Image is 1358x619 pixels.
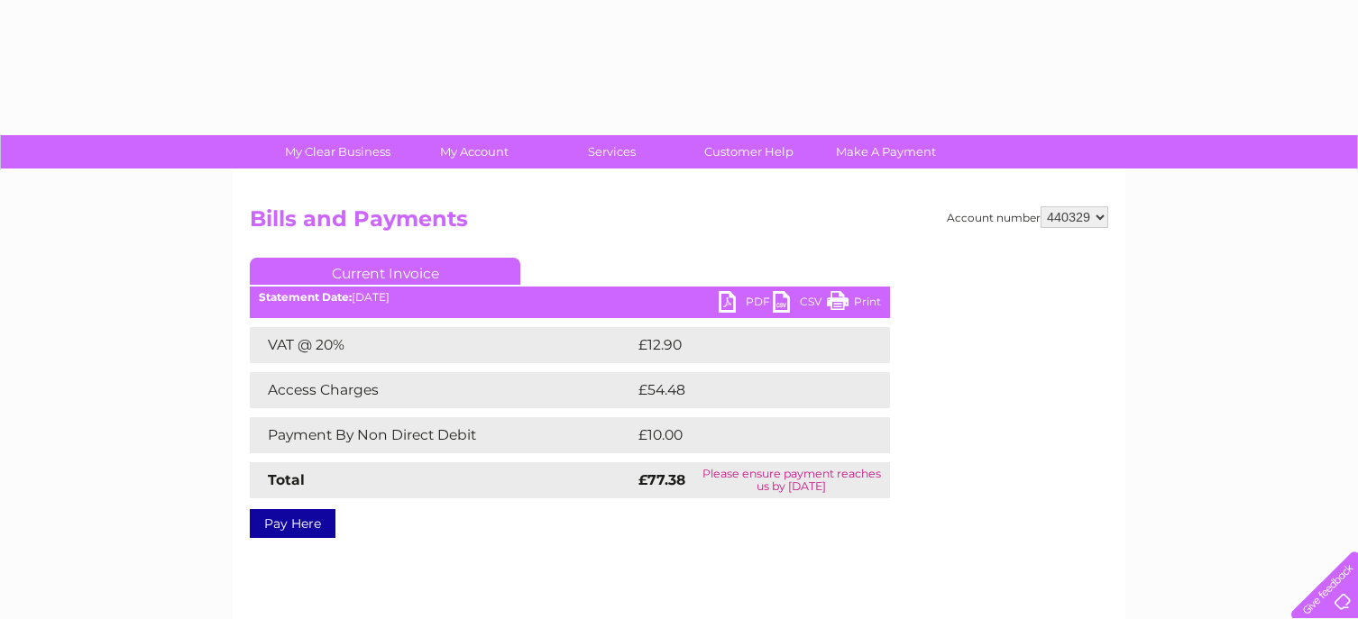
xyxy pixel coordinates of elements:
[719,291,773,317] a: PDF
[947,206,1108,228] div: Account number
[827,291,881,317] a: Print
[250,372,634,408] td: Access Charges
[400,135,549,168] a: My Account
[773,291,827,317] a: CSV
[250,258,520,285] a: Current Invoice
[250,291,890,304] div: [DATE]
[674,135,823,168] a: Customer Help
[250,327,634,363] td: VAT @ 20%
[634,417,853,453] td: £10.00
[634,327,852,363] td: £12.90
[537,135,686,168] a: Services
[693,462,890,498] td: Please ensure payment reaches us by [DATE]
[259,290,352,304] b: Statement Date:
[812,135,960,168] a: Make A Payment
[250,509,335,538] a: Pay Here
[250,417,634,453] td: Payment By Non Direct Debit
[250,206,1108,241] h2: Bills and Payments
[268,471,305,488] strong: Total
[638,471,685,488] strong: £77.38
[634,372,855,408] td: £54.48
[263,135,412,168] a: My Clear Business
